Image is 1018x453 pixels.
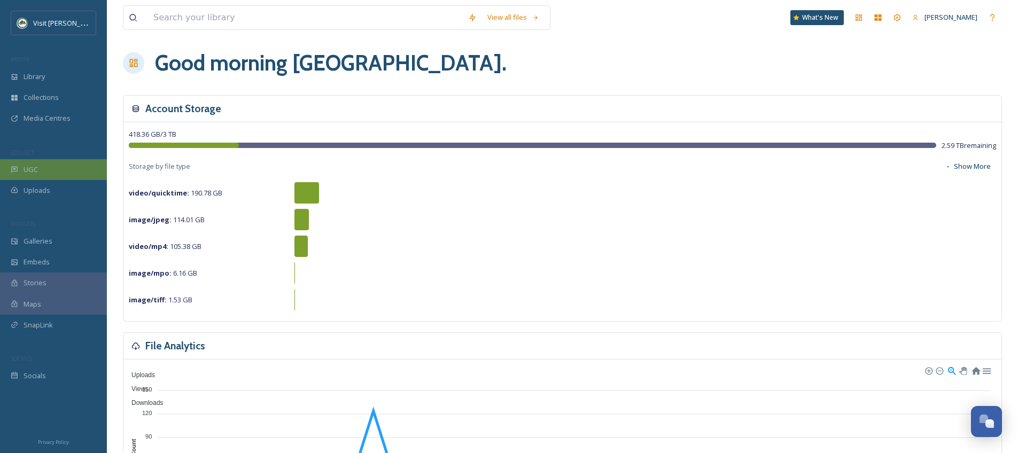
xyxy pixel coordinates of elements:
[24,113,71,123] span: Media Centres
[145,433,152,440] tspan: 90
[11,55,29,63] span: MEDIA
[129,188,222,198] span: 190.78 GB
[123,399,163,407] span: Downloads
[982,365,991,374] div: Menu
[129,241,168,251] strong: video/mp4 :
[24,236,52,246] span: Galleries
[38,439,69,446] span: Privacy Policy
[38,435,69,448] a: Privacy Policy
[11,354,32,362] span: SOCIALS
[17,18,28,28] img: Unknown.png
[24,72,45,82] span: Library
[129,268,197,278] span: 6.16 GB
[129,295,167,304] strong: image/tiff :
[24,185,50,196] span: Uploads
[148,6,463,29] input: Search your library
[129,215,205,224] span: 114.01 GB
[129,188,189,198] strong: video/quicktime :
[123,385,149,393] span: Views
[924,366,932,374] div: Zoom In
[942,140,996,151] span: 2.59 TB remaining
[129,161,190,171] span: Storage by file type
[24,371,46,381] span: Socials
[142,386,152,392] tspan: 150
[11,148,34,156] span: COLLECT
[129,268,172,278] strong: image/mpo :
[123,371,155,379] span: Uploads
[907,7,983,28] a: [PERSON_NAME]
[971,365,980,374] div: Reset Zoom
[924,12,977,22] span: [PERSON_NAME]
[24,320,53,330] span: SnapLink
[24,257,50,267] span: Embeds
[24,299,41,309] span: Maps
[24,165,38,175] span: UGC
[935,366,943,374] div: Zoom Out
[959,367,966,373] div: Panning
[971,406,1002,437] button: Open Chat
[145,101,221,116] h3: Account Storage
[129,241,201,251] span: 105.38 GB
[142,410,152,416] tspan: 120
[24,92,59,103] span: Collections
[129,129,176,139] span: 418.36 GB / 3 TB
[129,295,192,304] span: 1.53 GB
[939,156,996,177] button: Show More
[33,18,101,28] span: Visit [PERSON_NAME]
[790,10,844,25] a: What's New
[129,215,172,224] strong: image/jpeg :
[145,338,205,354] h3: File Analytics
[482,7,545,28] a: View all files
[947,365,956,374] div: Selection Zoom
[155,47,507,79] h1: Good morning [GEOGRAPHIC_DATA] .
[24,278,46,288] span: Stories
[11,220,35,228] span: WIDGETS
